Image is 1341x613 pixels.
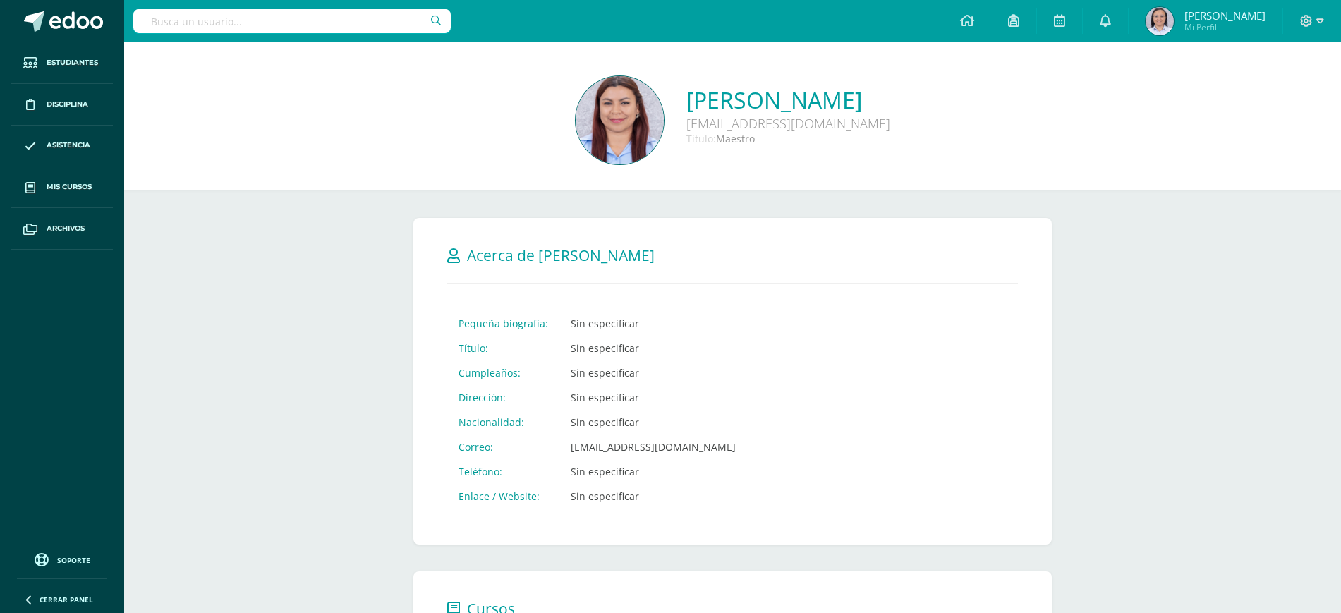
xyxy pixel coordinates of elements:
td: Sin especificar [559,360,747,385]
td: Pequeña biografía: [447,311,559,336]
a: Archivos [11,208,113,250]
td: Cumpleaños: [447,360,559,385]
td: Sin especificar [559,385,747,410]
input: Busca un usuario... [133,9,451,33]
td: Sin especificar [559,410,747,435]
img: 362840c0840221cfc42a5058b27e03ff.png [1146,7,1174,35]
td: Correo: [447,435,559,459]
td: Nacionalidad: [447,410,559,435]
td: Título: [447,336,559,360]
a: Soporte [17,550,107,569]
a: [PERSON_NAME] [686,85,890,115]
span: Mis cursos [47,181,92,193]
span: [PERSON_NAME] [1184,8,1266,23]
span: Soporte [57,555,90,565]
a: Mis cursos [11,166,113,208]
span: Archivos [47,223,85,234]
a: Disciplina [11,84,113,126]
span: Asistencia [47,140,90,151]
span: Estudiantes [47,57,98,68]
td: [EMAIL_ADDRESS][DOMAIN_NAME] [559,435,747,459]
img: 8e3c094312a90548df8cf9bb55df7080.png [576,76,664,164]
span: Título: [686,132,716,145]
td: Dirección: [447,385,559,410]
span: Cerrar panel [40,595,93,605]
td: Sin especificar [559,336,747,360]
td: Sin especificar [559,484,747,509]
span: Mi Perfil [1184,21,1266,33]
a: Estudiantes [11,42,113,84]
td: Sin especificar [559,459,747,484]
span: Acerca de [PERSON_NAME] [467,245,655,265]
td: Enlace / Website: [447,484,559,509]
div: [EMAIL_ADDRESS][DOMAIN_NAME] [686,115,890,132]
span: Disciplina [47,99,88,110]
td: Teléfono: [447,459,559,484]
span: Maestro [716,132,755,145]
td: Sin especificar [559,311,747,336]
a: Asistencia [11,126,113,167]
